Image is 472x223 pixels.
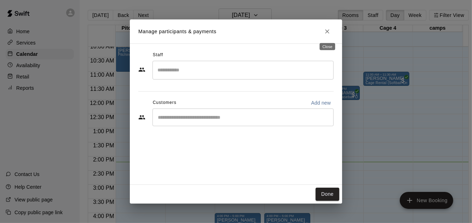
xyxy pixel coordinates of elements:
[152,61,334,80] div: Search staff
[316,188,339,201] button: Done
[138,66,145,73] svg: Staff
[138,28,217,35] p: Manage participants & payments
[152,108,334,126] div: Start typing to search customers...
[311,99,331,106] p: Add new
[308,97,334,108] button: Add new
[321,25,334,38] button: Close
[138,114,145,121] svg: Customers
[320,43,335,50] div: Close
[153,49,163,61] span: Staff
[153,97,177,108] span: Customers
